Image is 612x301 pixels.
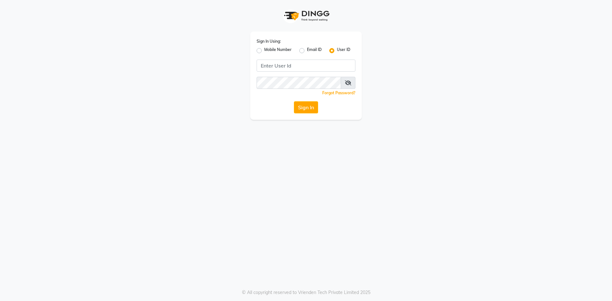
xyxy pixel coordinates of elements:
label: Sign In Using: [257,39,281,44]
input: Username [257,77,341,89]
button: Sign In [294,101,318,113]
a: Forgot Password? [322,90,355,95]
label: User ID [337,47,350,54]
img: logo1.svg [280,6,331,25]
label: Email ID [307,47,322,54]
label: Mobile Number [264,47,292,54]
input: Username [257,60,355,72]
